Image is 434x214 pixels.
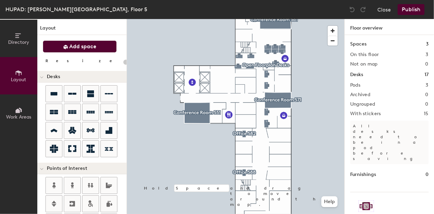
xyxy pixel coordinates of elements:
h1: 0 [426,171,429,178]
h1: Desks [350,71,363,78]
p: All desks need to be in a pod before saving [350,121,429,164]
button: Publish [398,4,424,15]
h2: Ungrouped [350,102,375,107]
img: Redo [360,6,366,13]
h2: With stickers [350,111,381,117]
button: Close [377,4,391,15]
span: Directory [8,39,29,45]
h2: Archived [350,92,370,97]
h2: On this floor [350,52,379,57]
h2: 0 [426,92,429,97]
h2: 3 [426,52,429,57]
span: Desks [47,74,60,79]
button: Add space [43,40,117,53]
img: Undo [349,6,356,13]
h2: 3 [426,83,429,88]
h1: 3 [426,40,429,48]
span: Layout [11,77,26,83]
div: Resize [45,58,120,64]
h1: Furnishings [350,171,376,178]
span: Work Areas [6,114,31,120]
h2: 0 [426,61,429,67]
h1: Floor overview [345,19,434,35]
h2: 0 [426,102,429,107]
span: Add space [70,43,97,50]
h1: 17 [424,71,429,78]
h1: Layout [37,24,127,35]
h2: Pods [350,83,360,88]
h2: Not on map [350,61,378,67]
span: Points of Interest [47,166,87,171]
img: Sticker logo [358,200,374,212]
div: HUPAD: [PERSON_NAME][GEOGRAPHIC_DATA], Floor 5 [5,5,147,14]
h2: 15 [424,111,429,117]
h1: Spaces [350,40,366,48]
button: Help [321,196,338,207]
